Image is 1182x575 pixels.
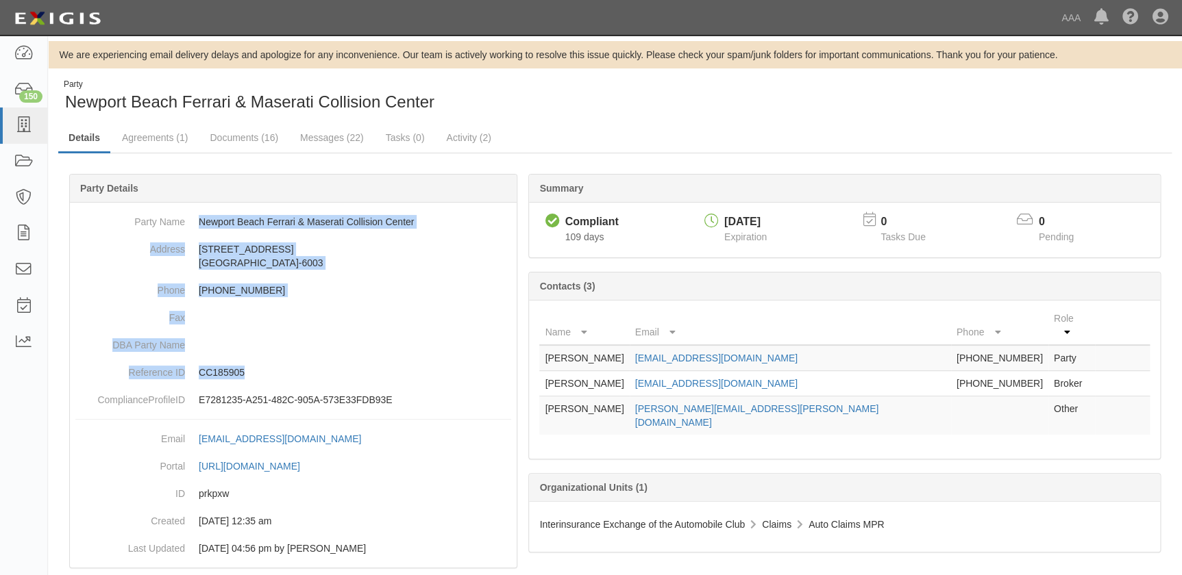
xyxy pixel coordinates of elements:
i: Help Center - Complianz [1122,10,1139,26]
dt: Address [75,235,185,256]
dt: Fax [75,304,185,324]
a: [PERSON_NAME][EMAIL_ADDRESS][PERSON_NAME][DOMAIN_NAME] [635,403,879,428]
a: Messages (22) [290,124,374,151]
div: Compliant [565,214,618,230]
a: Agreements (1) [112,124,198,151]
div: [EMAIL_ADDRESS][DOMAIN_NAME] [199,432,361,446]
div: We are experiencing email delivery delays and apologize for any inconvenience. Our team is active... [48,48,1182,62]
dd: [STREET_ADDRESS] [GEOGRAPHIC_DATA]-6003 [75,235,511,277]
dt: Last Updated [75,535,185,555]
p: E7281235-A251-482C-905A-573E33FDB93E [199,393,511,407]
a: [EMAIL_ADDRESS][DOMAIN_NAME] [635,378,798,389]
dt: Portal [75,452,185,473]
th: Email [630,306,951,345]
td: [PERSON_NAME] [539,371,629,396]
dd: prkpxw [75,480,511,507]
td: Broker [1048,371,1095,396]
dt: Phone [75,277,185,297]
img: logo-5460c22ac91f19d4615b14bd174203de0afe785f0fc80cf4dbbc73dc1793850b.png [10,6,105,31]
a: Documents (16) [199,124,288,151]
th: Phone [951,306,1048,345]
td: [PERSON_NAME] [539,396,629,435]
span: Interinsurance Exchange of the Automobile Club [539,519,745,530]
b: Contacts (3) [539,281,595,292]
span: Expiration [724,231,767,242]
dd: 03/10/2023 12:35 am [75,507,511,535]
span: Newport Beach Ferrari & Maserati Collision Center [65,92,434,111]
span: Tasks Due [881,231,925,242]
dt: Email [75,425,185,446]
a: AAA [1055,4,1087,31]
dt: ID [75,480,185,500]
dd: 02/12/2024 04:56 pm by Benjamin Tully [75,535,511,562]
a: [EMAIL_ADDRESS][DOMAIN_NAME] [635,353,798,363]
dt: ComplianceProfileID [75,386,185,407]
div: [DATE] [724,214,767,230]
span: Auto Claims MPR [809,519,884,530]
th: Role [1048,306,1095,345]
td: [PHONE_NUMBER] [951,345,1048,371]
div: 150 [19,90,42,103]
td: Party [1048,345,1095,371]
dd: [PHONE_NUMBER] [75,277,511,304]
i: Compliant [545,214,559,229]
div: Party [64,79,434,90]
a: Activity (2) [436,124,501,151]
div: Newport Beach Ferrari & Maserati Collision Center [58,79,605,114]
td: [PHONE_NUMBER] [951,371,1048,396]
b: Party Details [80,183,138,194]
a: [EMAIL_ADDRESS][DOMAIN_NAME] [199,433,376,444]
span: Pending [1039,231,1074,242]
p: CC185905 [199,366,511,379]
b: Summary [539,183,583,194]
dt: DBA Party Name [75,331,185,352]
dt: Party Name [75,208,185,229]
p: 0 [1039,214,1091,230]
a: [URL][DOMAIN_NAME] [199,461,315,472]
th: Name [539,306,629,345]
p: 0 [881,214,942,230]
a: Details [58,124,110,153]
td: [PERSON_NAME] [539,345,629,371]
span: Since 05/16/2025 [565,231,604,242]
dt: Created [75,507,185,528]
td: Other [1048,396,1095,435]
b: Organizational Units (1) [539,482,647,493]
span: Claims [762,519,791,530]
dt: Reference ID [75,359,185,379]
dd: Newport Beach Ferrari & Maserati Collision Center [75,208,511,235]
a: Tasks (0) [375,124,435,151]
